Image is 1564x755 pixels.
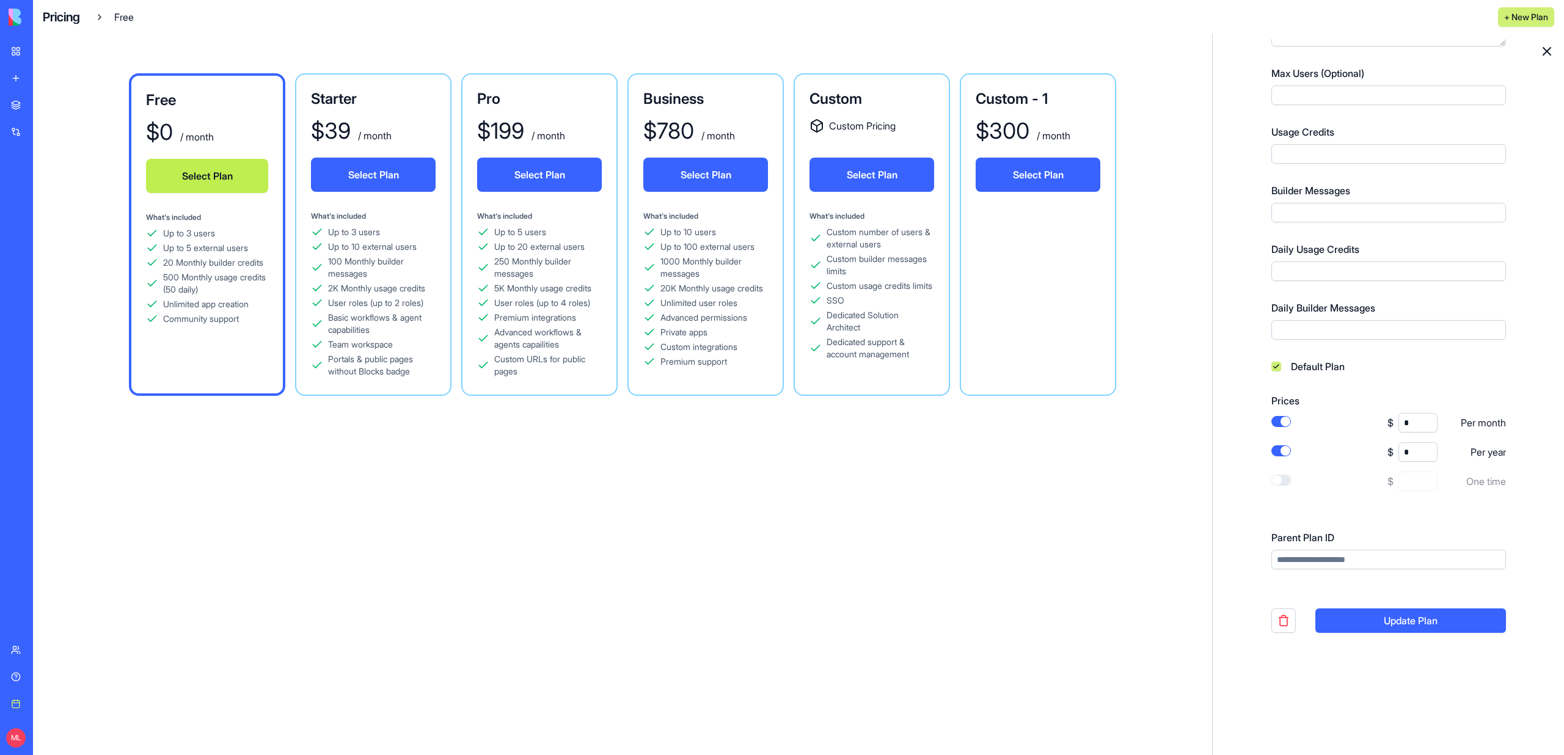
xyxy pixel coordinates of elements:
[494,226,546,238] div: Up to 5 users
[643,89,768,109] div: Business
[660,341,737,353] div: Custom integrations
[827,309,934,334] div: Dedicated Solution Architect
[660,326,707,338] div: Private apps
[1271,393,1506,408] label: Prices
[328,297,423,309] div: User roles (up to 2 roles)
[477,158,602,192] button: Select Plan
[1447,445,1506,459] div: Per year
[1387,474,1394,489] div: $
[146,159,268,193] button: Select Plan
[494,353,602,377] div: Custom URLs for public pages
[477,89,602,109] div: Pro
[146,90,268,110] div: Free
[6,728,26,748] span: ML
[829,119,896,133] span: Custom Pricing
[163,242,248,254] div: Up to 5 external users
[311,158,436,192] button: Select Plan
[1291,359,1345,374] label: Default Plan
[660,297,737,309] div: Unlimited user roles
[146,213,268,222] div: What's included
[311,211,436,221] div: What's included
[163,257,263,269] div: 20 Monthly builder credits
[643,211,768,221] div: What's included
[660,241,755,253] div: Up to 100 external users
[809,211,934,221] div: What's included
[311,119,351,143] div: $ 39
[809,158,934,192] button: Select Plan
[1498,10,1554,23] a: + New Plan
[960,73,1116,396] a: Custom - 1$300 / monthSelect Plan
[827,226,934,250] div: Custom number of users & external users
[356,128,392,143] div: / month
[328,312,436,336] div: Basic workflows & agent capabilities
[163,227,215,239] div: Up to 3 users
[477,211,602,221] div: What's included
[494,282,591,294] div: 5K Monthly usage credits
[328,226,380,238] div: Up to 3 users
[827,294,844,307] div: SSO
[328,255,436,280] div: 100 Monthly builder messages
[328,241,417,253] div: Up to 10 external users
[827,253,934,277] div: Custom builder messages limits
[643,158,768,192] button: Select Plan
[1271,183,1506,198] label: Builder Messages
[1271,301,1506,315] label: Daily Builder Messages
[311,89,436,109] div: Starter
[461,73,618,396] a: Pro$199 / monthSelect PlanWhat's includedUp to 5 usersUp to 20 external users250 Monthly builder ...
[1271,66,1506,81] label: Max Users (Optional)
[146,120,173,144] div: $ 0
[328,353,436,377] div: Portals & public pages without Blocks badge
[95,10,134,24] div: Free
[9,9,84,26] img: logo
[1315,608,1506,633] button: Update Plan
[163,313,239,325] div: Community support
[494,326,602,351] div: Advanced workflows & agents capailities
[1447,474,1506,489] div: One time
[328,338,393,351] div: Team workspace
[43,9,80,26] a: Pricing
[976,158,1100,192] button: Select Plan
[494,241,585,253] div: Up to 20 external users
[1271,242,1506,257] label: Daily Usage Credits
[660,356,727,368] div: Premium support
[178,129,214,144] div: / month
[699,128,735,143] div: / month
[1271,530,1506,545] label: Parent Plan ID
[976,119,1029,143] div: $ 300
[494,312,576,324] div: Premium integrations
[477,119,524,143] div: $ 199
[660,255,768,280] div: 1000 Monthly builder messages
[529,128,565,143] div: / month
[660,226,716,238] div: Up to 10 users
[827,336,934,360] div: Dedicated support & account management
[1271,125,1506,139] label: Usage Credits
[976,89,1100,109] div: Custom - 1
[1447,415,1506,430] div: Per month
[1387,415,1394,430] div: $
[660,282,763,294] div: 20K Monthly usage credits
[1498,7,1554,27] button: + New Plan
[328,282,425,294] div: 2K Monthly usage credits
[1387,445,1394,459] div: $
[1034,128,1070,143] div: / month
[627,73,784,396] a: Business$780 / monthSelect PlanWhat's includedUp to 10 usersUp to 100 external users1000 Monthly ...
[643,119,694,143] div: $ 780
[129,73,285,396] a: Free$0 / monthSelect PlanWhat's includedUp to 3 usersUp to 5 external users20 Monthly builder cre...
[809,89,934,109] div: Custom
[494,297,590,309] div: User roles (up to 4 roles)
[827,280,932,292] div: Custom usage credits limits
[163,271,268,296] div: 500 Monthly usage credits (50 daily)
[660,312,747,324] div: Advanced permissions
[794,73,950,396] a: CustomCustom PricingSelect PlanWhat's includedCustom number of users & external usersCustom build...
[163,298,249,310] div: Unlimited app creation
[494,255,602,280] div: 250 Monthly builder messages
[295,73,451,396] a: Starter$39 / monthSelect PlanWhat's includedUp to 3 usersUp to 10 external users100 Monthly build...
